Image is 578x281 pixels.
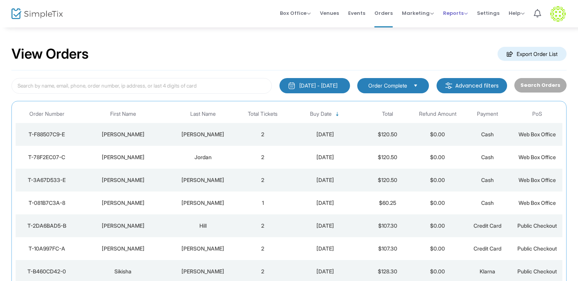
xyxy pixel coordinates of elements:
[519,154,556,160] span: Web Box Office
[288,82,295,89] img: monthly
[477,111,498,117] span: Payment
[480,268,495,275] span: Klarna
[413,123,462,146] td: $0.00
[11,46,89,62] h2: View Orders
[238,192,288,214] td: 1
[170,268,236,275] div: Randle
[363,105,413,123] th: Total
[509,10,525,17] span: Help
[474,245,501,252] span: Credit Card
[29,111,64,117] span: Order Number
[18,245,76,252] div: T-10A997FC-A
[18,199,76,207] div: T-081B7C3A-8
[481,154,494,160] span: Cash
[170,222,236,230] div: Hill
[363,214,413,237] td: $107.30
[368,82,407,89] span: Order Complete
[474,222,501,229] span: Credit Card
[18,222,76,230] div: T-2DA6BAD5-B
[443,10,468,17] span: Reports
[348,3,365,23] span: Events
[80,176,166,184] div: Sheila
[290,176,361,184] div: 9/21/2025
[517,222,557,229] span: Public Checkout
[280,10,311,17] span: Box Office
[110,111,136,117] span: First Name
[481,200,494,206] span: Cash
[238,146,288,169] td: 2
[413,105,462,123] th: Refund Amount
[80,245,166,252] div: Curtis
[413,146,462,169] td: $0.00
[477,3,499,23] span: Settings
[11,78,272,94] input: Search by name, email, phone, order number, ip address, or last 4 digits of card
[519,131,556,137] span: Web Box Office
[413,237,462,260] td: $0.00
[363,237,413,260] td: $107.30
[238,123,288,146] td: 2
[363,146,413,169] td: $120.50
[18,176,76,184] div: T-3A67D533-E
[363,169,413,192] td: $120.50
[290,131,361,138] div: 9/21/2025
[519,200,556,206] span: Web Box Office
[363,192,413,214] td: $60.25
[519,177,556,183] span: Web Box Office
[310,111,332,117] span: Buy Date
[320,3,339,23] span: Venues
[170,153,236,161] div: Jordan
[299,82,337,89] div: [DATE] - [DATE]
[170,199,236,207] div: Smith
[374,3,393,23] span: Orders
[437,78,507,93] m-button: Advanced filters
[279,78,350,93] button: [DATE] - [DATE]
[80,222,166,230] div: Sean
[413,169,462,192] td: $0.00
[402,10,434,17] span: Marketing
[290,268,361,275] div: 9/20/2025
[517,268,557,275] span: Public Checkout
[18,268,76,275] div: T-B460CD42-0
[517,245,557,252] span: Public Checkout
[80,131,166,138] div: Barbara
[238,169,288,192] td: 2
[290,245,361,252] div: 9/21/2025
[80,268,166,275] div: Sikisha
[170,176,236,184] div: Freeman
[80,153,166,161] div: Dave
[290,153,361,161] div: 9/21/2025
[238,214,288,237] td: 2
[238,105,288,123] th: Total Tickets
[18,153,76,161] div: T-78F2EC07-C
[290,199,361,207] div: 9/21/2025
[445,82,453,89] img: filter
[410,81,421,90] button: Select
[498,47,567,61] m-button: Export Order List
[363,123,413,146] td: $120.50
[170,245,236,252] div: Stewart
[80,199,166,207] div: Monica
[481,177,494,183] span: Cash
[290,222,361,230] div: 9/21/2025
[190,111,216,117] span: Last Name
[481,131,494,137] span: Cash
[238,237,288,260] td: 2
[413,192,462,214] td: $0.00
[334,111,340,117] span: Sortable
[170,131,236,138] div: Barron
[532,111,542,117] span: PoS
[413,214,462,237] td: $0.00
[18,131,76,138] div: T-F88507C9-E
